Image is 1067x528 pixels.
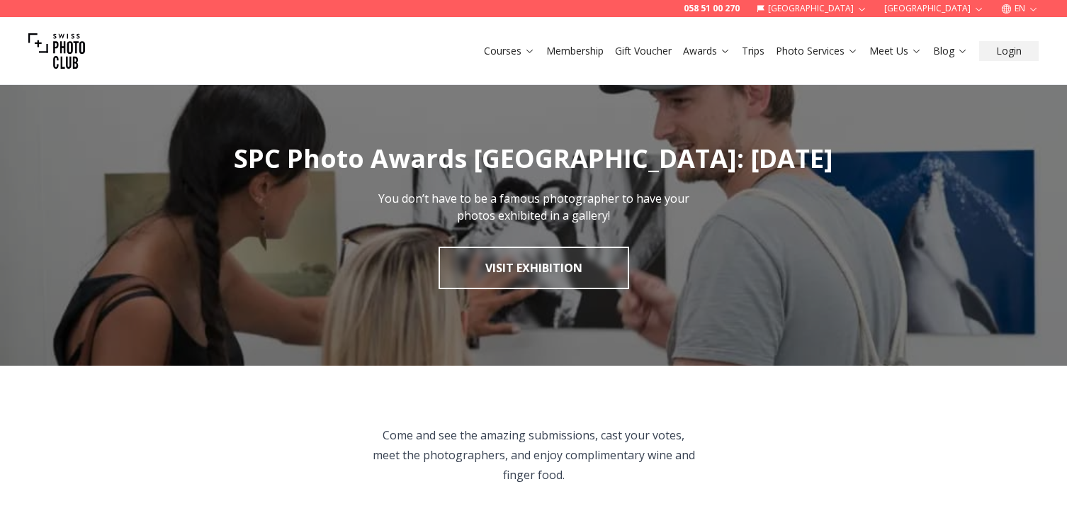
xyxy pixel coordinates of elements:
[683,44,730,58] a: Awards
[776,44,858,58] a: Photo Services
[546,44,604,58] a: Membership
[770,41,864,61] button: Photo Services
[541,41,609,61] button: Membership
[927,41,973,61] button: Blog
[684,3,740,14] a: 058 51 00 270
[933,44,968,58] a: Blog
[609,41,677,61] button: Gift Voucher
[615,44,672,58] a: Gift Voucher
[439,247,629,289] a: Visit Exhibition
[484,44,535,58] a: Courses
[28,23,85,79] img: Swiss photo club
[869,44,922,58] a: Meet Us
[742,44,764,58] a: Trips
[736,41,770,61] button: Trips
[375,190,692,224] p: You don’t have to be a famous photographer to have your photos exhibited in a gallery!
[979,41,1039,61] button: Login
[478,41,541,61] button: Courses
[372,425,696,485] p: Come and see the amazing submissions, cast your votes, meet the photographers, and enjoy complime...
[864,41,927,61] button: Meet Us
[677,41,736,61] button: Awards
